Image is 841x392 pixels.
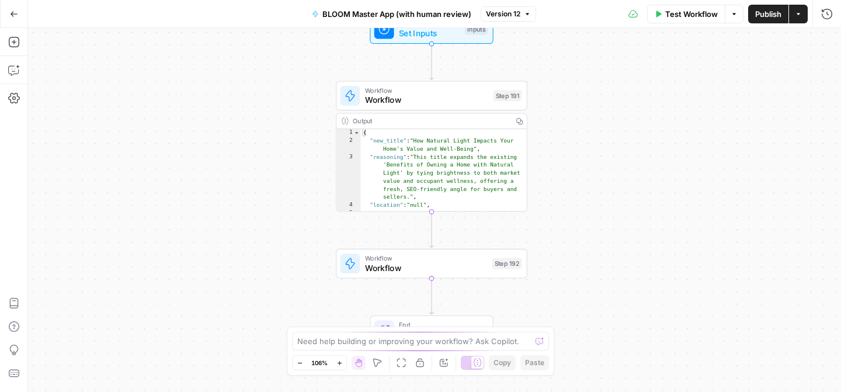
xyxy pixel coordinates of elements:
g: Edge from step_191 to step_192 [430,211,433,247]
div: EndOutput [336,315,527,345]
button: BLOOM Master App (with human review) [305,5,478,23]
button: Version 12 [481,6,536,22]
span: Copy [494,358,511,368]
span: Version 12 [486,9,520,19]
div: Output [353,116,508,126]
div: Inputs [465,23,488,34]
div: 3 [336,153,360,201]
span: Toggle code folding, rows 1 through 6 [353,129,360,137]
div: WorkflowSet InputsInputs [336,14,527,44]
span: Workflow [365,94,488,106]
g: Edge from step_192 to end [430,279,433,314]
span: 106% [311,358,328,367]
button: Paste [520,355,549,370]
div: 5 [336,209,360,217]
span: Workflow [365,85,488,95]
span: BLOOM Master App (with human review) [322,8,471,20]
span: Workflow [365,262,487,274]
span: Test Workflow [665,8,718,20]
span: Paste [525,358,544,368]
div: WorkflowWorkflowStep 192 [336,249,527,279]
div: WorkflowWorkflowStep 191Output{ "new_title":"How Natural Light Impacts Your Home's Value and Well... [336,81,527,211]
div: 1 [336,129,360,137]
div: 4 [336,201,360,209]
div: Step 191 [494,90,522,101]
div: Step 192 [492,258,522,269]
g: Edge from start to step_191 [430,44,433,79]
button: Publish [748,5,788,23]
div: 2 [336,137,360,153]
button: Copy [489,355,516,370]
span: End [399,320,483,329]
span: Set Inputs [399,27,460,40]
button: Test Workflow [647,5,725,23]
span: Workflow [365,253,487,263]
span: Publish [755,8,781,20]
